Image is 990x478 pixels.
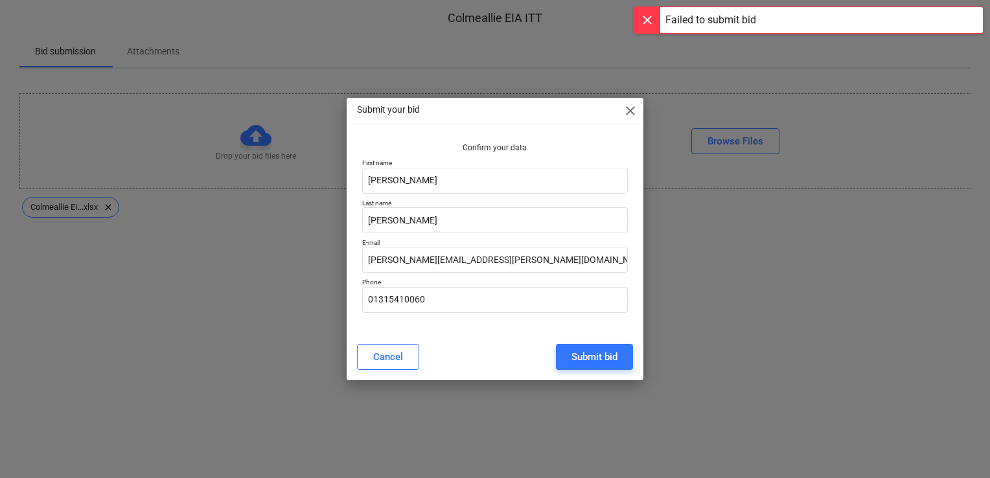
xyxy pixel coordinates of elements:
p: Phone [362,278,628,286]
span: close [623,103,638,119]
p: First name [362,159,628,167]
p: Confirm your data [362,142,628,154]
p: Last name [362,199,628,207]
button: Cancel [357,344,419,370]
div: Cancel [373,348,403,365]
button: Submit bid [556,344,633,370]
div: Failed to submit bid [665,12,756,28]
p: Submit your bid [357,103,420,117]
div: Submit bid [571,348,617,365]
p: E-mail [362,238,628,247]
